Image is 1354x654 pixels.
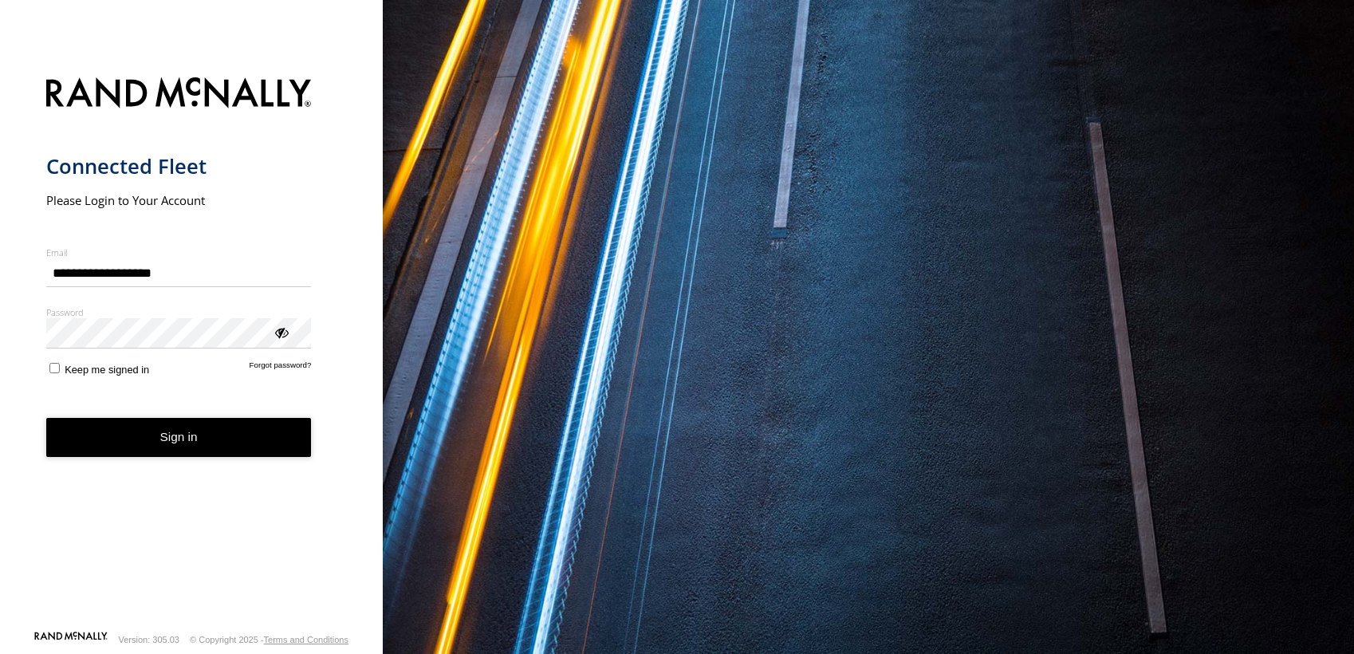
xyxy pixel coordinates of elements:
[119,635,179,644] div: Version: 305.03
[46,306,312,318] label: Password
[46,192,312,208] h2: Please Login to Your Account
[34,632,108,648] a: Visit our Website
[46,246,312,258] label: Email
[264,635,348,644] a: Terms and Conditions
[49,363,60,373] input: Keep me signed in
[46,418,312,457] button: Sign in
[190,635,348,644] div: © Copyright 2025 -
[46,153,312,179] h1: Connected Fleet
[250,360,312,376] a: Forgot password?
[46,74,312,115] img: Rand McNally
[65,364,149,376] span: Keep me signed in
[273,324,289,340] div: ViewPassword
[46,68,337,630] form: main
